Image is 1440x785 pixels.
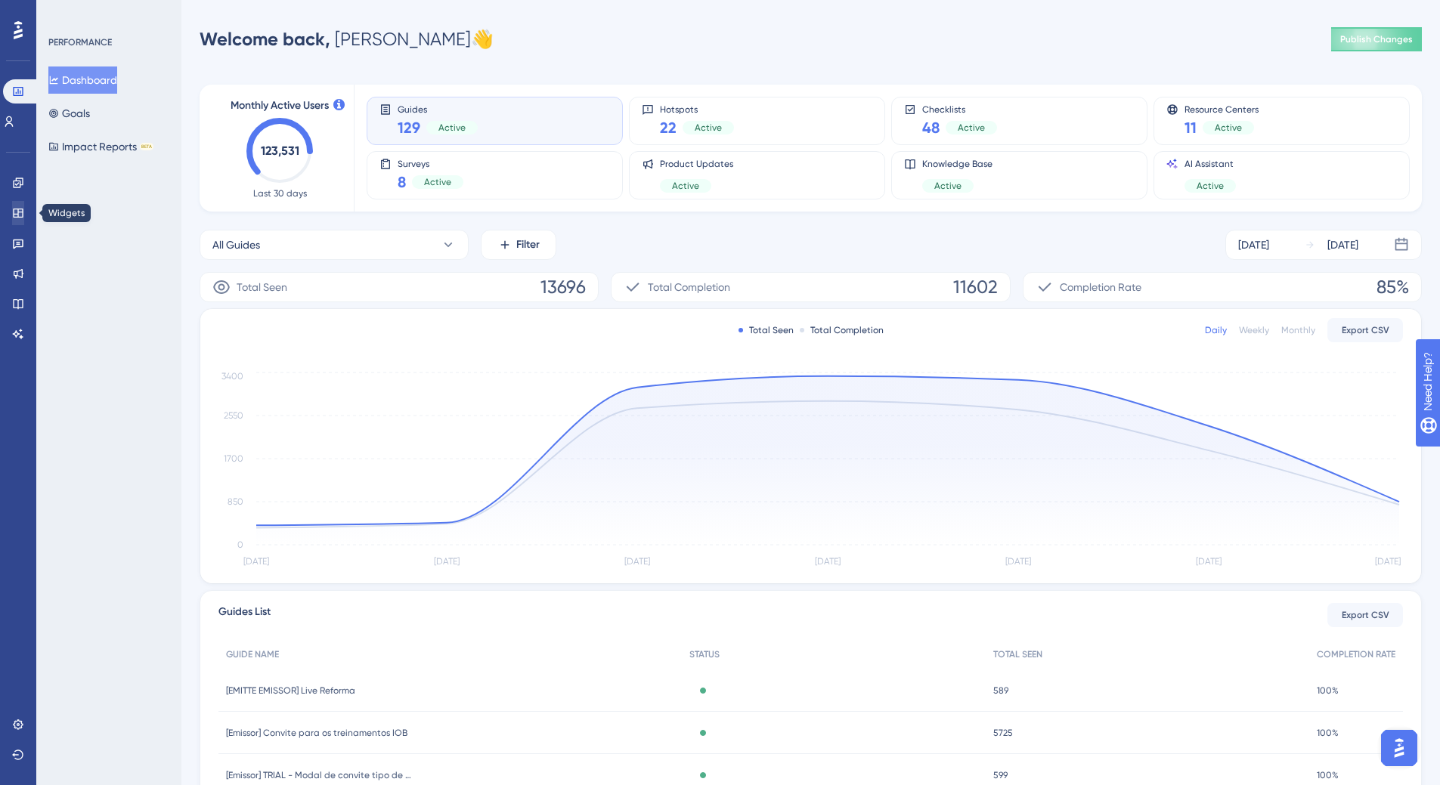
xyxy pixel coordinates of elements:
span: Publish Changes [1340,33,1413,45]
span: 100% [1317,727,1339,739]
span: All Guides [212,236,260,254]
span: Last 30 days [253,187,307,199]
button: Impact ReportsBETA [48,133,153,160]
div: Total Completion [800,324,884,336]
span: AI Assistant [1185,158,1236,170]
span: 11602 [953,275,998,299]
div: Daily [1205,324,1227,336]
span: Active [1197,180,1224,192]
span: [Emissor] Convite para os treinamentos IOB [226,727,407,739]
span: Welcome back, [200,28,330,50]
tspan: [DATE] [1005,556,1031,567]
div: Total Seen [739,324,794,336]
div: [DATE] [1327,236,1358,254]
span: 8 [398,172,406,193]
div: BETA [140,143,153,150]
span: Active [424,176,451,188]
span: 22 [660,117,677,138]
div: Monthly [1281,324,1315,336]
span: 129 [398,117,420,138]
tspan: 0 [237,539,243,550]
span: STATUS [689,648,720,660]
span: Product Updates [660,158,733,170]
span: Active [672,180,699,192]
span: Active [1215,122,1242,134]
div: [DATE] [1238,236,1269,254]
span: 5725 [993,727,1013,739]
span: Resource Centers [1185,104,1259,114]
span: 599 [993,769,1008,781]
span: TOTAL SEEN [993,648,1042,660]
button: Goals [48,100,90,127]
tspan: 3400 [221,371,243,382]
tspan: [DATE] [434,556,460,567]
span: Guides List [218,603,271,627]
span: GUIDE NAME [226,648,279,660]
tspan: 1700 [224,453,243,464]
tspan: [DATE] [1196,556,1222,567]
tspan: [DATE] [243,556,269,567]
span: Knowledge Base [922,158,993,170]
iframe: UserGuiding AI Assistant Launcher [1377,725,1422,771]
text: 123,531 [261,144,299,158]
span: [Emissor] TRIAL - Modal de convite tipo de nota [226,769,415,781]
span: Completion Rate [1060,278,1141,296]
span: 48 [922,117,940,138]
button: All Guides [200,230,469,260]
button: Filter [481,230,556,260]
tspan: 850 [228,496,243,507]
div: PERFORMANCE [48,36,112,48]
span: Active [958,122,985,134]
span: Active [934,180,962,192]
span: Total Seen [237,278,287,296]
button: Publish Changes [1331,27,1422,51]
span: [EMITTE EMISSOR] Live Reforma [226,685,355,697]
tspan: [DATE] [624,556,650,567]
span: Active [438,122,466,134]
span: 589 [993,685,1008,697]
span: 13696 [540,275,586,299]
span: 100% [1317,769,1339,781]
span: Active [695,122,722,134]
span: Guides [398,104,478,114]
span: Total Completion [648,278,730,296]
span: Filter [516,236,540,254]
span: Hotspots [660,104,734,114]
span: Export CSV [1342,609,1389,621]
tspan: [DATE] [1375,556,1401,567]
span: Need Help? [36,4,94,22]
div: [PERSON_NAME] 👋 [200,27,494,51]
button: Dashboard [48,66,117,94]
span: 100% [1317,685,1339,697]
tspan: [DATE] [815,556,841,567]
div: Weekly [1239,324,1269,336]
button: Export CSV [1327,318,1403,342]
tspan: 2550 [224,410,243,421]
span: Checklists [922,104,997,114]
span: COMPLETION RATE [1317,648,1395,660]
span: 85% [1377,275,1409,299]
span: 11 [1185,117,1197,138]
span: Surveys [398,158,463,168]
span: Monthly Active Users [231,97,329,115]
button: Export CSV [1327,603,1403,627]
span: Export CSV [1342,324,1389,336]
